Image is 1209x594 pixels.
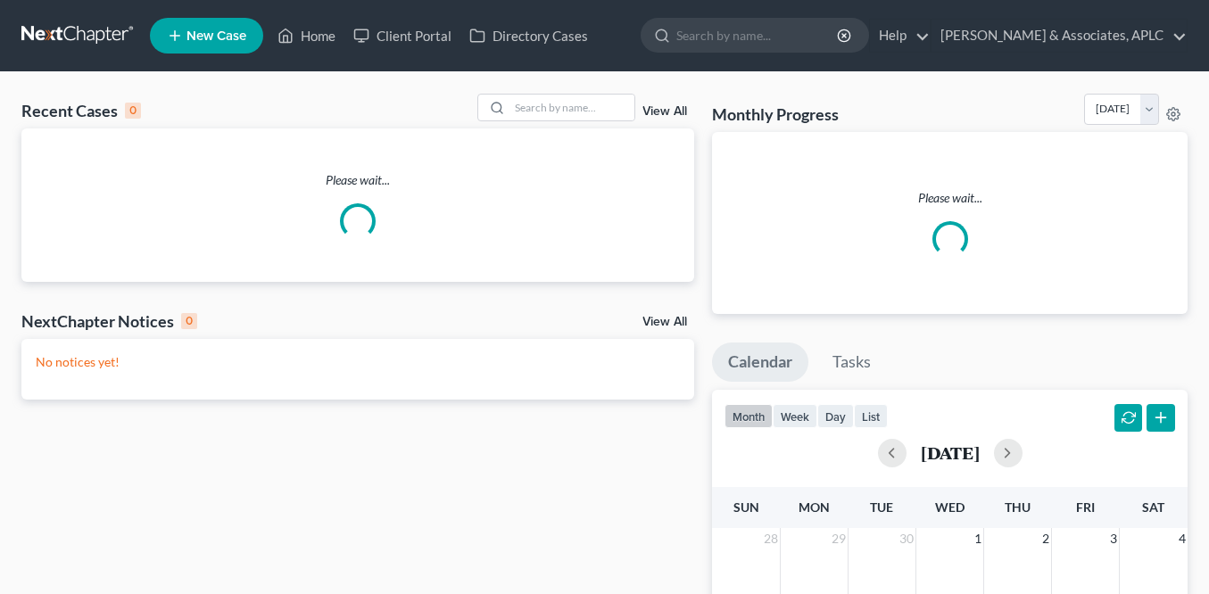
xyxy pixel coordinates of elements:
[773,404,817,428] button: week
[1108,528,1119,549] span: 3
[799,499,830,515] span: Mon
[1076,499,1095,515] span: Fri
[1040,528,1051,549] span: 2
[817,404,854,428] button: day
[125,103,141,119] div: 0
[870,20,930,52] a: Help
[1142,499,1164,515] span: Sat
[21,100,141,121] div: Recent Cases
[1005,499,1031,515] span: Thu
[21,310,197,332] div: NextChapter Notices
[870,499,893,515] span: Tue
[935,499,965,515] span: Wed
[973,528,983,549] span: 1
[181,313,197,329] div: 0
[21,171,694,189] p: Please wait...
[712,103,839,125] h3: Monthly Progress
[344,20,460,52] a: Client Portal
[762,528,780,549] span: 28
[898,528,915,549] span: 30
[921,443,980,462] h2: [DATE]
[186,29,246,43] span: New Case
[1177,528,1188,549] span: 4
[460,20,597,52] a: Directory Cases
[733,499,759,515] span: Sun
[725,404,773,428] button: month
[36,353,680,371] p: No notices yet!
[816,342,887,382] a: Tasks
[830,528,848,549] span: 29
[932,20,1187,52] a: [PERSON_NAME] & Associates, APLC
[726,189,1173,207] p: Please wait...
[854,404,888,428] button: list
[712,342,808,382] a: Calendar
[676,19,840,52] input: Search by name...
[642,316,687,328] a: View All
[642,105,687,118] a: View All
[269,20,344,52] a: Home
[509,95,634,120] input: Search by name...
